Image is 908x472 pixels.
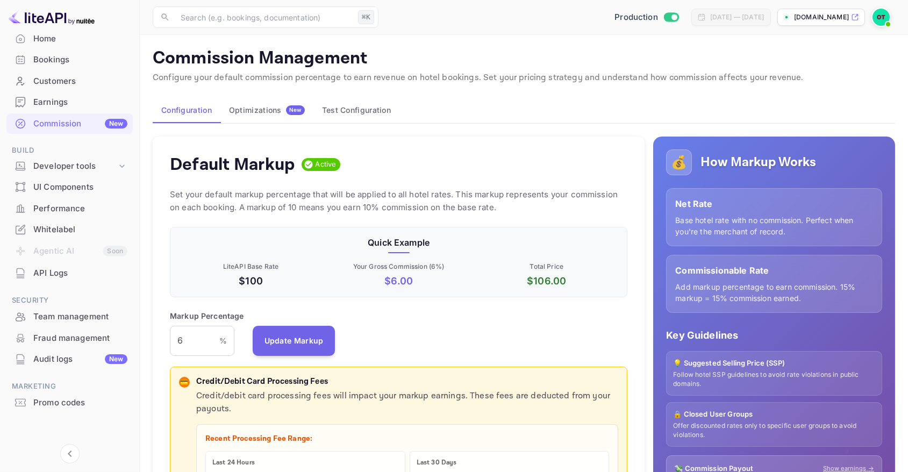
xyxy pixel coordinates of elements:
[675,264,873,277] p: Commissionable Rate
[105,354,127,364] div: New
[6,157,133,176] div: Developer tools
[6,28,133,48] a: Home
[153,97,220,123] button: Configuration
[6,92,133,113] div: Earnings
[6,349,133,370] div: Audit logsNew
[33,160,117,173] div: Developer tools
[6,328,133,348] a: Fraud management
[700,154,816,171] h5: How Markup Works
[6,198,133,218] a: Performance
[6,145,133,156] span: Build
[33,267,127,280] div: API Logs
[6,28,133,49] div: Home
[6,328,133,349] div: Fraud management
[33,118,127,130] div: Commission
[33,353,127,366] div: Audit logs
[6,113,133,133] a: CommissionNew
[311,159,341,170] span: Active
[219,335,227,346] p: %
[33,397,127,409] div: Promo codes
[673,409,875,420] p: 🔒 Closed User Groups
[212,458,398,468] p: Last 24 Hours
[180,377,188,387] p: 💳
[170,188,627,214] p: Set your default markup percentage that will be applied to all hotel rates. This markup represent...
[673,370,875,389] p: Follow hotel SSP guidelines to avoid rate violations in public domains.
[6,92,133,112] a: Earnings
[33,332,127,345] div: Fraud management
[666,328,882,342] p: Key Guidelines
[33,224,127,236] div: Whitelabel
[33,181,127,194] div: UI Components
[6,49,133,69] a: Bookings
[170,310,244,321] p: Markup Percentage
[675,197,873,210] p: Net Rate
[673,358,875,369] p: 💡 Suggested Selling Price (SSP)
[179,236,618,249] p: Quick Example
[174,6,354,28] input: Search (e.g. bookings, documentation)
[671,153,687,172] p: 💰
[6,198,133,219] div: Performance
[313,97,399,123] button: Test Configuration
[33,96,127,109] div: Earnings
[33,75,127,88] div: Customers
[153,48,895,69] p: Commission Management
[33,54,127,66] div: Bookings
[179,274,323,288] p: $100
[327,262,470,271] p: Your Gross Commission ( 6 %)
[179,262,323,271] p: LiteAPI Base Rate
[6,71,133,92] div: Customers
[6,306,133,327] div: Team management
[6,177,133,197] a: UI Components
[675,281,873,304] p: Add markup percentage to earn commission. 15% markup = 15% commission earned.
[229,105,305,115] div: Optimizations
[475,274,618,288] p: $ 106.00
[614,11,658,24] span: Production
[170,154,295,175] h4: Default Markup
[6,71,133,91] a: Customers
[794,12,849,22] p: [DOMAIN_NAME]
[6,392,133,412] a: Promo codes
[286,106,305,113] span: New
[6,392,133,413] div: Promo codes
[327,274,470,288] p: $ 6.00
[610,11,683,24] div: Switch to Sandbox mode
[196,376,618,388] p: Credit/Debit Card Processing Fees
[6,263,133,284] div: API Logs
[475,262,618,271] p: Total Price
[6,263,133,283] a: API Logs
[673,421,875,440] p: Offer discounted rates only to specific user groups to avoid violations.
[205,433,609,445] p: Recent Processing Fee Range:
[196,390,618,416] p: Credit/debit card processing fees will impact your markup earnings. These fees are deducted from ...
[6,306,133,326] a: Team management
[253,326,335,356] button: Update Markup
[6,295,133,306] span: Security
[6,219,133,239] a: Whitelabel
[6,349,133,369] a: Audit logsNew
[873,9,890,26] img: Oussama Tali
[6,113,133,134] div: CommissionNew
[33,33,127,45] div: Home
[33,203,127,215] div: Performance
[6,219,133,240] div: Whitelabel
[6,177,133,198] div: UI Components
[710,12,764,22] div: [DATE] — [DATE]
[9,9,95,26] img: LiteAPI logo
[105,119,127,128] div: New
[358,10,374,24] div: ⌘K
[170,326,219,356] input: 0
[417,458,603,468] p: Last 30 Days
[675,214,873,237] p: Base hotel rate with no commission. Perfect when you're the merchant of record.
[6,49,133,70] div: Bookings
[60,444,80,463] button: Collapse navigation
[6,381,133,392] span: Marketing
[153,71,895,84] p: Configure your default commission percentage to earn revenue on hotel bookings. Set your pricing ...
[33,311,127,323] div: Team management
